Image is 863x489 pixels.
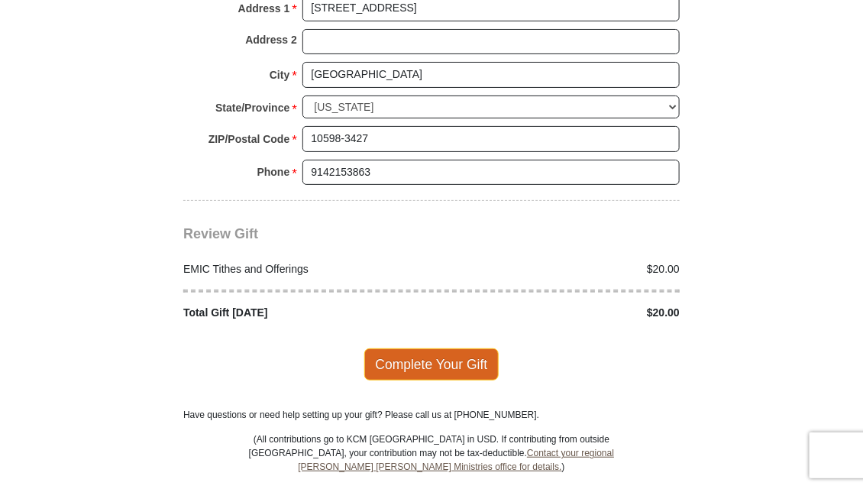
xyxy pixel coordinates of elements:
div: Total Gift [DATE] [176,305,432,321]
div: $20.00 [431,261,688,277]
strong: State/Province [215,97,289,118]
strong: ZIP/Postal Code [208,128,290,150]
p: Have questions or need help setting up your gift? Please call us at [PHONE_NUMBER]. [183,408,680,422]
div: EMIC Tithes and Offerings [176,261,432,277]
div: $20.00 [431,305,688,321]
strong: Phone [257,161,290,183]
span: Review Gift [183,226,258,241]
span: Complete Your Gift [364,348,499,381]
strong: Address 2 [245,29,297,50]
strong: City [270,64,289,86]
